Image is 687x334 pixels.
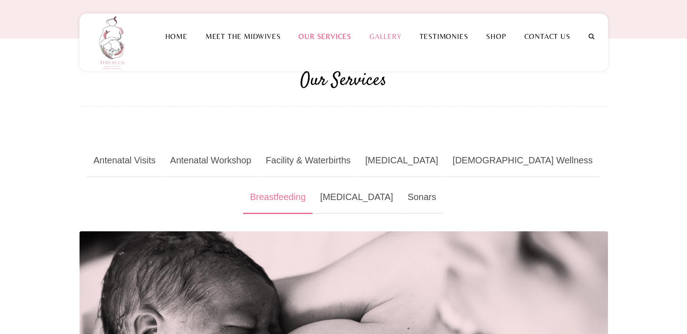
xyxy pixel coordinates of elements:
[410,32,477,41] a: Testimonies
[360,32,411,41] a: Gallery
[163,144,258,177] a: Antenatal Workshop
[477,32,515,41] a: Shop
[313,181,400,214] a: [MEDICAL_DATA]
[290,32,360,41] a: Our Services
[401,181,443,214] a: Sonars
[446,144,599,177] a: [DEMOGRAPHIC_DATA] Wellness
[196,32,290,41] a: Meet the Midwives
[87,144,163,177] a: Antenatal Visits
[93,14,134,71] img: This is us practice
[156,32,196,41] a: Home
[358,144,445,177] a: [MEDICAL_DATA]
[515,32,580,41] a: Contact Us
[243,181,312,214] a: Breastfeeding
[259,144,357,177] a: Facility & Waterbirths
[79,68,608,94] h2: Our Services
